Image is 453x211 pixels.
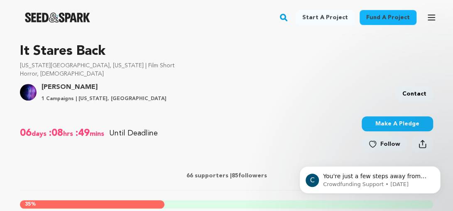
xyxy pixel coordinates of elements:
span: days [32,127,48,140]
a: Start a project [296,10,355,25]
a: Follow [362,137,407,152]
a: Goto Anna Manae profile [42,82,167,92]
span: 35 [25,202,31,207]
span: mins [90,127,106,140]
span: :49 [75,127,90,140]
p: [US_STATE][GEOGRAPHIC_DATA], [US_STATE] | Film Short [20,61,433,70]
a: Contact [396,86,433,101]
div: % [20,200,164,209]
p: 1 Campaigns | [US_STATE], [GEOGRAPHIC_DATA] [42,96,167,102]
button: Make A Pledge [362,116,433,131]
p: 66 supporters | followers [20,172,433,180]
img: 162372f1c1f84888.png [20,84,37,101]
p: Horror, [DEMOGRAPHIC_DATA] [20,70,433,78]
span: hrs [63,127,75,140]
span: 06 [20,127,32,140]
span: 85 [232,173,238,179]
span: Follow [380,140,400,148]
span: :08 [48,127,63,140]
p: Until Deadline [109,128,158,139]
a: Fund a project [360,10,416,25]
iframe: Intercom notifications message [287,149,453,207]
a: Seed&Spark Homepage [25,12,90,22]
p: It Stares Back [20,42,433,61]
img: Seed&Spark Logo Dark Mode [25,12,90,22]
